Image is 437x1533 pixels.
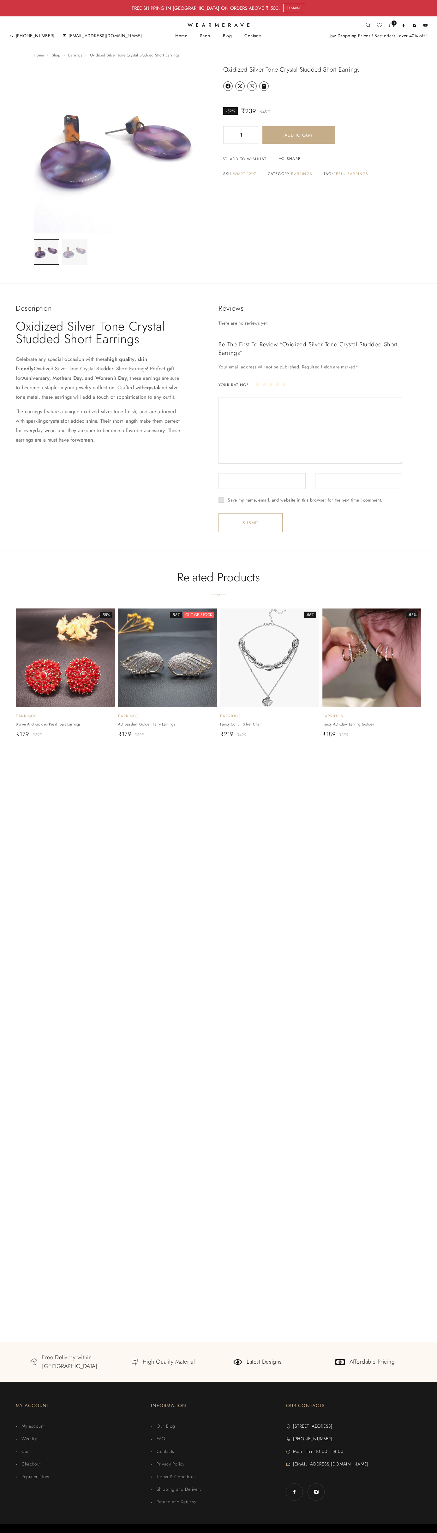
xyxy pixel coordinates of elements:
[16,722,105,727] a: Brown and golden pearl tops earrings
[223,66,403,73] h1: Oxidized Silver Tone Crystal Studded Short Earrings
[34,52,44,58] a: Home
[16,1473,151,1480] a: Register Now
[220,713,241,719] a: Earrings
[144,384,159,391] strong: crystal
[241,107,245,116] span: ₹
[151,1486,286,1492] a: Shipping and Delivery
[16,730,20,738] span: ₹
[302,364,358,370] span: Required fields are marked
[233,171,256,177] span: WMRT-1207
[220,730,224,738] span: ₹
[16,730,29,738] span: 179
[218,364,300,370] span: Your email address will not be published.
[223,156,266,162] button: Add to Wishlist
[218,382,249,388] label: Your rating
[291,1436,332,1442] span: [PHONE_NUMBER]
[247,1358,282,1366] div: Latest Designs
[151,1448,286,1454] a: Contacts
[262,382,268,386] a: 2
[135,732,144,738] span: 399
[52,52,61,58] a: Shop
[16,355,184,402] p: Celebrate any special occasion with these Oxidized Silver Tone Crystal Studded Short Earrings! Pe...
[262,126,335,144] button: Add to cart
[20,1473,49,1480] span: Register Now
[151,1461,286,1467] a: Privacy Policy
[237,732,247,738] span: 499
[188,23,253,28] span: Wearmerave
[183,612,214,618] span: Out of stock
[255,382,262,386] a: 1
[20,1436,38,1442] span: Wishlist
[22,374,127,382] strong: Anniversary, Mothers Day, and Women’s Day
[218,513,283,532] input: Submit
[330,33,428,38] div: Jaw Dropping Prices ! Best offers - over 40% off !
[16,570,421,584] div: Related products
[34,66,201,233] img: 20230302_182409
[339,732,341,738] span: ₹
[16,1436,151,1442] a: Wishlist
[275,382,282,386] a: 4
[324,171,368,177] span: Tag:
[389,22,394,29] a: 1
[241,107,256,116] span: 239
[333,171,368,177] a: Resin earrings
[20,1423,45,1429] span: My account
[16,407,184,445] p: The earrings feature a unique oxidized silver tone finish, and are adorned with sparkling for add...
[169,33,194,38] a: Home
[16,713,37,719] a: Earrings
[218,340,402,357] span: Be the first to review “Oxidized Silver Tone Crystal Studded Short Earrings”
[155,1486,202,1492] span: Shipping and Delivery
[20,1448,30,1454] span: Cart
[286,1401,325,1410] p: OUR CONTACTS
[118,730,122,738] span: ₹
[155,1423,175,1429] span: Our Blog
[135,732,137,738] span: ₹
[90,53,179,58] li: Oxidized Silver Tone Crystal Studded Short Earrings
[260,109,271,115] span: 499
[151,1499,286,1505] a: Refund and Returns
[62,239,87,265] img: Oxidized Silver Tone Crystal Studded Short Earrings
[322,722,412,727] a: Fancy AD Claw Earring Golden
[268,382,275,386] a: 3
[69,32,142,39] a: [EMAIL_ADDRESS][DOMAIN_NAME]
[233,126,249,144] input: Qty
[286,1436,421,1442] a: [PHONE_NUMBER]
[16,1448,151,1454] a: Cart
[151,1423,286,1429] a: Our Blog
[16,320,184,345] h2: Oxidized Silver Tone Crystal Studded Short Earrings
[155,1461,185,1467] span: Privacy Policy
[16,355,147,372] strong: high quality, skin friendly
[188,23,250,28] a: Wearmerave
[118,713,139,719] a: Earrings
[220,730,234,738] span: 219
[218,303,402,314] h2: Reviews
[291,1461,368,1467] span: [EMAIL_ADDRESS][DOMAIN_NAME]
[20,1461,41,1467] span: Checkout
[68,52,82,58] a: Earrings
[118,730,132,738] span: 179
[151,1436,286,1442] a: FAQ
[16,1461,151,1467] a: Checkout
[100,612,112,618] span: -55%
[322,730,326,738] span: ₹
[322,713,344,719] a: Earrings
[223,171,256,177] span: SKU:
[291,171,312,177] a: Earrings
[16,303,184,314] div: Description
[155,1499,196,1505] span: Refund and Returns
[268,171,312,177] span: Category:
[220,722,310,727] a: Fancy Conch Silver chain
[42,1353,102,1371] div: Free Delivery within [GEOGRAPHIC_DATA]
[170,612,182,618] span: -55%
[151,1473,286,1480] a: Terms & Conditions
[118,722,208,727] h2: AD Seashell Golden Fairy Earrings
[260,109,262,115] span: ₹
[304,612,316,618] span: -56%
[16,32,55,39] a: [PHONE_NUMBER]
[291,1448,344,1454] span: Mon - Fri: 10:00 - 18:00
[143,1358,195,1366] div: High Quality Material
[46,417,63,425] strong: crystals
[155,1448,174,1454] span: Contacts
[286,1461,421,1467] a: [EMAIL_ADDRESS][DOMAIN_NAME]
